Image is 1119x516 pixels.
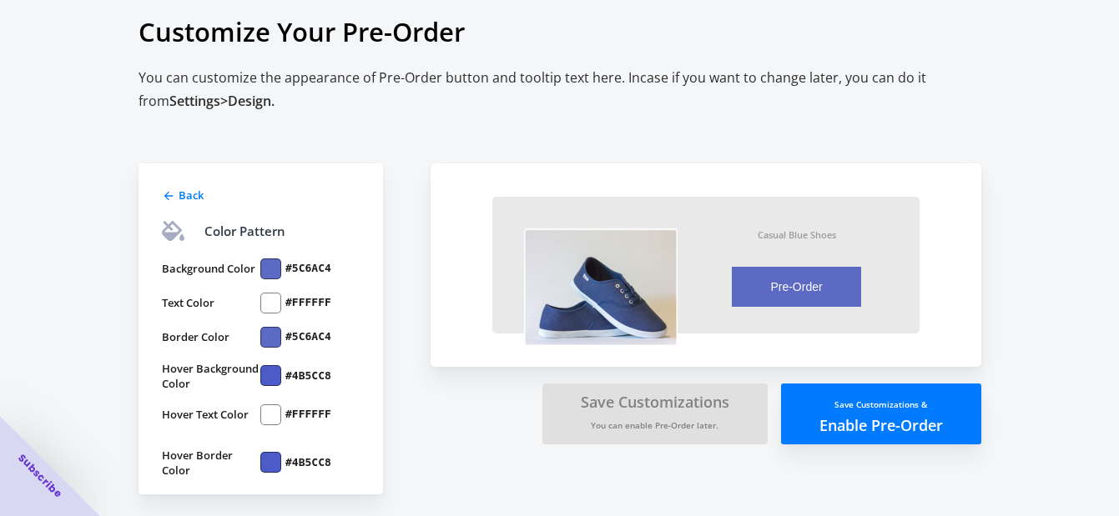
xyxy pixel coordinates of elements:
[285,455,331,470] label: #4B5CC8
[15,451,65,501] span: Subscribe
[591,419,718,431] small: You can enable Pre-Order later.
[169,92,275,110] span: Settings > Design.
[834,398,927,410] small: Save Customizations &
[285,261,331,276] label: #5C6AC4
[139,66,981,113] h2: You can customize the appearance of Pre-Order button and tooltip text here. Incase if you want to...
[285,368,331,383] label: #4B5CC8
[285,329,331,344] label: #5C6AC4
[285,295,331,310] label: #FFFFFF
[524,228,678,346] img: vzX7clC.png
[162,258,261,279] label: Background Color
[204,221,285,241] div: Color Pattern
[162,361,261,391] label: Hover Background Color
[542,383,768,444] button: Save CustomizationsYou can enable Pre-Order later.
[162,404,261,425] label: Hover Text Color
[758,228,836,241] div: Casual Blue Shoes
[285,407,331,422] label: #FFFFFF
[179,188,204,203] span: Back
[162,327,261,348] label: Border Color
[162,448,261,478] label: Hover Border Color
[162,293,261,313] label: Text Color
[732,267,861,307] button: Pre-Order
[781,383,981,444] button: Save Customizations &Enable Pre-Order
